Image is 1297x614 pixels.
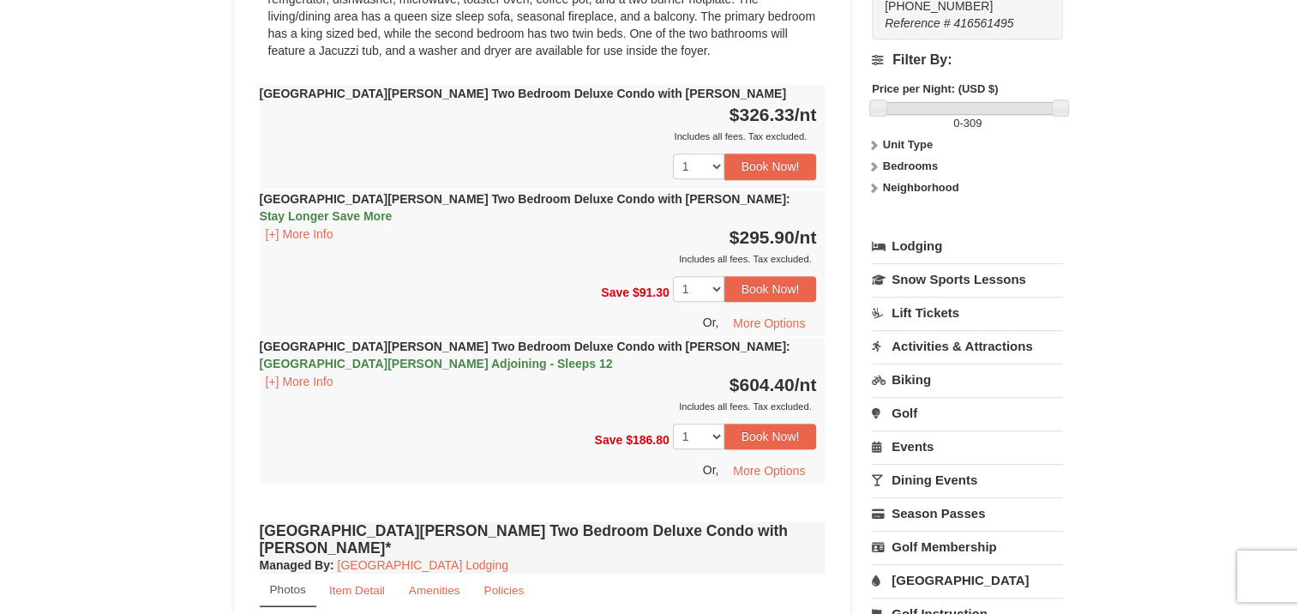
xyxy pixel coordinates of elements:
[260,522,826,557] h4: [GEOGRAPHIC_DATA][PERSON_NAME] Two Bedroom Deluxe Condo with [PERSON_NAME]*
[953,16,1013,30] span: 416561495
[260,398,817,415] div: Includes all fees. Tax excluded.
[260,225,339,244] button: [+] More Info
[883,181,959,194] strong: Neighborhood
[260,357,613,370] span: [GEOGRAPHIC_DATA][PERSON_NAME] Adjoining - Sleeps 12
[260,250,817,268] div: Includes all fees. Tax excluded.
[260,128,817,145] div: Includes all fees. Tax excluded.
[260,340,790,370] strong: [GEOGRAPHIC_DATA][PERSON_NAME] Two Bedroom Deluxe Condo with [PERSON_NAME]
[795,105,817,124] span: /nt
[398,574,471,607] a: Amenities
[883,138,933,151] strong: Unit Type
[872,531,1063,563] a: Golf Membership
[795,375,817,394] span: /nt
[260,87,786,100] strong: [GEOGRAPHIC_DATA][PERSON_NAME] Two Bedroom Deluxe Condo with [PERSON_NAME]
[601,285,629,298] span: Save
[260,574,316,607] a: Photos
[270,583,306,596] small: Photos
[483,584,524,597] small: Policies
[872,82,998,95] strong: Price per Night: (USD $)
[338,558,508,572] a: [GEOGRAPHIC_DATA] Lodging
[964,117,982,129] span: 309
[872,52,1063,68] h4: Filter By:
[724,153,817,179] button: Book Now!
[885,16,950,30] span: Reference #
[730,375,795,394] span: $604.40
[872,397,1063,429] a: Golf
[329,584,385,597] small: Item Detail
[260,558,334,572] strong: :
[786,192,790,206] span: :
[724,424,817,449] button: Book Now!
[724,276,817,302] button: Book Now!
[872,330,1063,362] a: Activities & Attractions
[872,464,1063,496] a: Dining Events
[722,458,816,484] button: More Options
[872,497,1063,529] a: Season Passes
[883,160,938,172] strong: Bedrooms
[730,227,795,247] span: $295.90
[872,297,1063,328] a: Lift Tickets
[594,433,622,447] span: Save
[260,372,339,391] button: [+] More Info
[318,574,396,607] a: Item Detail
[872,564,1063,596] a: [GEOGRAPHIC_DATA]
[260,558,330,572] span: Managed By
[409,584,460,597] small: Amenities
[703,463,719,477] span: Or,
[795,227,817,247] span: /nt
[626,433,670,447] span: $186.80
[953,117,959,129] span: 0
[872,364,1063,395] a: Biking
[633,285,670,298] span: $91.30
[872,263,1063,295] a: Snow Sports Lessons
[730,105,817,124] strong: $326.33
[260,209,393,223] span: Stay Longer Save More
[786,340,790,353] span: :
[260,192,790,223] strong: [GEOGRAPHIC_DATA][PERSON_NAME] Two Bedroom Deluxe Condo with [PERSON_NAME]
[872,231,1063,262] a: Lodging
[472,574,535,607] a: Policies
[722,310,816,336] button: More Options
[872,115,1063,132] label: -
[872,430,1063,462] a: Events
[703,316,719,329] span: Or,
